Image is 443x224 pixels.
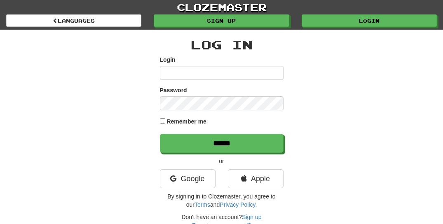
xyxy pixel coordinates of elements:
a: Apple [228,169,284,188]
label: Login [160,56,176,64]
a: Privacy Policy [220,201,255,208]
a: Sign up [154,14,289,27]
a: Languages [6,14,141,27]
a: Login [302,14,437,27]
a: Sign up [242,214,261,220]
label: Password [160,86,187,94]
h2: Log In [160,38,284,51]
a: Google [160,169,216,188]
label: Remember me [166,117,206,126]
p: or [160,157,284,165]
p: By signing in to Clozemaster, you agree to our and . [160,192,284,209]
a: Terms [195,201,210,208]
